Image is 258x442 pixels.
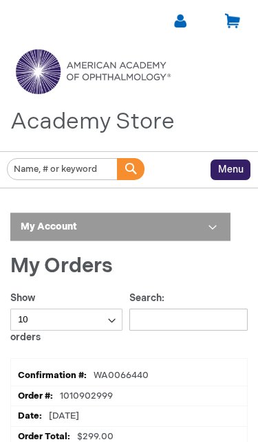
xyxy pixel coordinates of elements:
[21,221,77,232] strong: My Account
[10,292,122,343] label: Show orders
[10,358,248,386] td: WA0066440
[10,309,122,331] select: Showorders
[10,254,113,278] span: My Orders
[10,386,248,406] td: 1010902999
[10,108,175,135] a: Academy Store
[10,406,248,426] td: [DATE]
[7,158,118,180] input: Name, # or keyword
[129,309,248,331] input: Search:
[77,431,114,442] span: $299.00
[129,292,248,325] label: Search:
[218,164,244,175] span: Menu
